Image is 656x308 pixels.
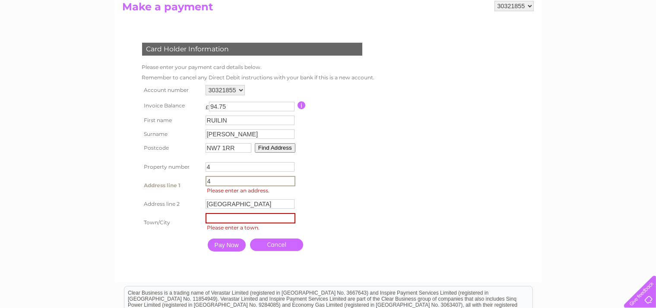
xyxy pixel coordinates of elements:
[123,1,534,17] h2: Make a payment
[206,223,298,232] span: Please enter a town.
[140,113,203,127] th: First name
[142,43,362,56] div: Card Holder Information
[140,83,203,97] th: Account number
[208,239,246,251] input: Pay Now
[550,37,576,43] a: Telecoms
[140,141,203,155] th: Postcode
[140,62,377,72] td: Please enter your payment card details below.
[627,37,648,43] a: Log out
[23,22,67,49] img: logo.png
[140,127,203,141] th: Surname
[504,37,520,43] a: Water
[140,97,203,113] th: Invoice Balance
[493,4,553,15] a: 0333 014 3131
[140,72,377,83] td: Remember to cancel any Direct Debit instructions with your bank if this is a new account.
[206,186,298,195] span: Please enter an address.
[206,100,209,110] td: £
[140,211,203,234] th: Town/City
[140,160,203,174] th: Property number
[526,37,545,43] a: Energy
[124,5,532,42] div: Clear Business is a trading name of Verastar Limited (registered in [GEOGRAPHIC_DATA] No. 3667643...
[298,101,306,109] input: Information
[250,239,303,251] a: Cancel
[255,143,295,153] button: Find Address
[140,197,203,211] th: Address line 2
[140,174,203,197] th: Address line 1
[581,37,593,43] a: Blog
[599,37,620,43] a: Contact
